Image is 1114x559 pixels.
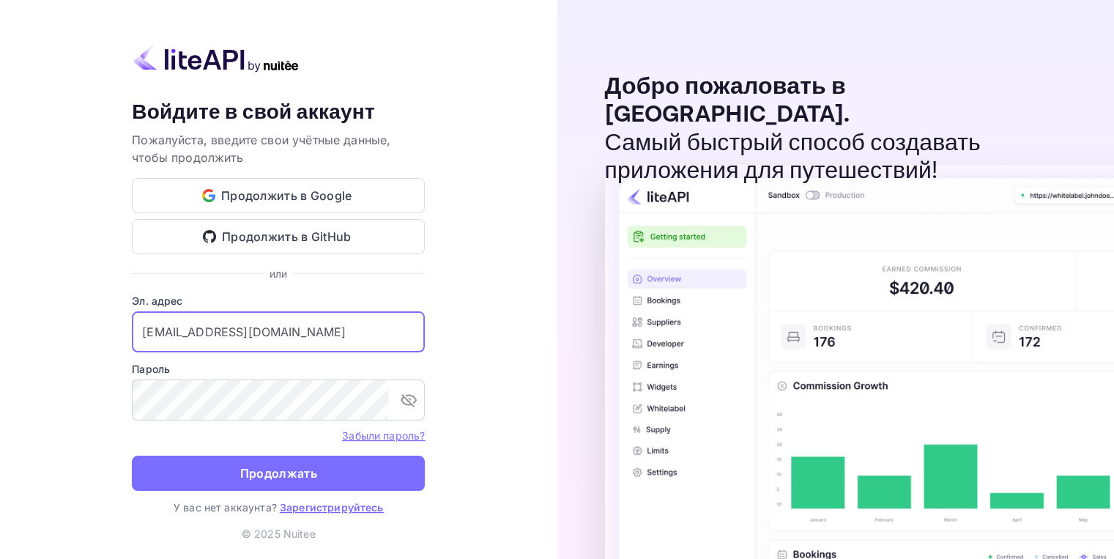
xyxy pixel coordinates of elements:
[342,429,425,442] ya-tr-span: Забыли пароль?
[132,99,375,126] ya-tr-span: Войдите в свой аккаунт
[132,178,425,213] button: Продолжить в Google
[132,311,425,352] input: Введите свой адрес электронной почты
[132,219,425,254] button: Продолжить в GitHub
[132,363,170,375] ya-tr-span: Пароль
[280,501,384,514] a: Зарегистрируйтесь
[240,464,317,484] ya-tr-span: Продолжать
[174,501,277,514] ya-tr-span: У вас нет аккаунта?
[132,295,182,307] ya-tr-span: Эл. адрес
[242,527,316,540] ya-tr-span: © 2025 Nuitee
[342,428,425,443] a: Забыли пароль?
[132,133,390,165] ya-tr-span: Пожалуйста, введите свои учётные данные, чтобы продолжить
[605,128,981,186] ya-tr-span: Самый быстрый способ создавать приложения для путешествий!
[394,385,423,415] button: переключить видимость пароля
[221,186,352,206] ya-tr-span: Продолжить в Google
[132,456,425,491] button: Продолжать
[222,227,352,247] ya-tr-span: Продолжить в GitHub
[270,267,287,280] ya-tr-span: или
[132,44,300,73] img: liteapi
[605,72,850,130] ya-tr-span: Добро пожаловать в [GEOGRAPHIC_DATA].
